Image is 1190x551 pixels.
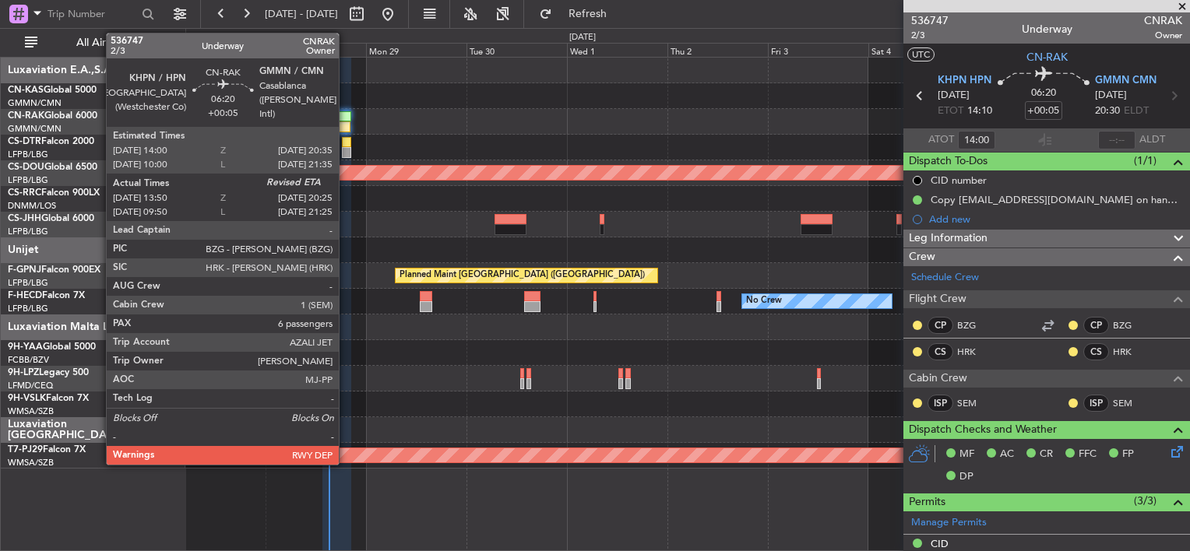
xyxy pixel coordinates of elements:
span: All Aircraft [40,37,164,48]
span: [DATE] [938,88,970,104]
span: CS-JHH [8,214,41,223]
a: LFPB/LBG [8,174,48,186]
span: ATOT [928,132,954,148]
input: --:-- [958,131,995,149]
div: Tue 30 [466,43,567,57]
a: WMSA/SZB [8,457,54,469]
div: ISP [928,395,953,412]
span: 9H-VSLK [8,394,46,403]
div: Add new [929,212,1182,226]
button: All Aircraft [17,30,169,55]
span: (3/3) [1134,493,1157,509]
div: Mon 29 [366,43,466,57]
a: LFMD/CEQ [8,380,53,391]
span: 536747 [911,12,949,29]
span: FP [1122,447,1134,462]
span: CN-RAK [1026,49,1068,65]
a: F-HECDFalcon 7X [8,291,85,300]
div: [DATE] [188,31,215,44]
span: Crew [909,248,935,266]
span: CNRAK [1144,12,1182,29]
span: CN-KAS [8,86,44,95]
span: CS-DTR [8,137,41,146]
span: KHPN HPN [938,73,991,89]
span: F-HECD [8,291,42,300]
span: 2/3 [911,29,949,42]
span: T7-PJ29 [8,445,43,454]
span: AC [1000,447,1014,462]
span: ELDT [1124,104,1149,119]
span: GMMN CMN [1095,73,1157,89]
span: 06:20 [1031,86,1056,101]
span: CS-RRC [8,188,41,198]
div: Thu 2 [667,43,768,57]
div: Planned Maint [GEOGRAPHIC_DATA] ([GEOGRAPHIC_DATA]) [400,264,645,287]
div: CP [928,317,953,334]
button: UTC [907,47,935,61]
div: CP [1083,317,1109,334]
div: Sat 4 [868,43,969,57]
div: Copy [EMAIL_ADDRESS][DOMAIN_NAME] on handling requests [931,193,1182,206]
span: (1/1) [1134,153,1157,169]
span: F-GPNJ [8,265,41,275]
span: Cabin Crew [909,370,967,388]
button: Refresh [532,2,625,26]
a: 9H-VSLKFalcon 7X [8,394,89,403]
div: ISP [1083,395,1109,412]
a: DNMM/LOS [8,200,56,212]
a: GMMN/CMN [8,123,62,135]
a: BZG [957,318,992,332]
span: 9H-LPZ [8,368,39,377]
input: --:-- [1098,131,1135,149]
a: SEM [1113,396,1148,410]
div: CS [1083,343,1109,360]
span: 20:30 [1095,104,1120,119]
div: Fri 3 [768,43,868,57]
a: BZG [1113,318,1148,332]
a: LFPB/LBG [8,149,48,160]
a: T7-PJ29Falcon 7X [8,445,86,454]
div: CID number [931,174,987,187]
span: [DATE] [1095,88,1127,104]
a: CS-DTRFalcon 2000 [8,137,94,146]
a: FCBB/BZV [8,354,49,366]
span: Permits [909,493,945,511]
div: Sun 28 [266,43,366,57]
span: CN-RAK [8,111,44,121]
span: MF [959,447,974,462]
span: ALDT [1139,132,1165,148]
div: [DATE] [569,31,596,44]
a: Manage Permits [911,515,987,531]
span: Dispatch To-Dos [909,153,988,170]
input: Trip Number [48,2,137,26]
a: GMMN/CMN [8,97,62,109]
span: Flight Crew [909,290,966,308]
div: CID [931,537,949,550]
span: Owner [1144,29,1182,42]
a: LFPB/LBG [8,277,48,289]
a: HRK [957,345,992,359]
span: Refresh [555,9,621,19]
a: SEM [957,396,992,410]
div: Underway [1022,21,1072,37]
a: WMSA/SZB [8,405,54,417]
a: CS-DOUGlobal 6500 [8,163,97,172]
a: 9H-YAAGlobal 5000 [8,342,96,352]
span: DP [959,469,973,485]
a: 9H-LPZLegacy 500 [8,368,89,377]
a: LFPB/LBG [8,226,48,237]
div: Wed 1 [567,43,667,57]
span: 14:10 [967,104,992,119]
a: CN-KASGlobal 5000 [8,86,97,95]
span: Leg Information [909,230,988,247]
div: Sat 27 [165,43,266,57]
span: Dispatch Checks and Weather [909,421,1057,439]
div: No Crew [746,290,782,313]
span: CS-DOU [8,163,44,172]
a: Schedule Crew [911,270,979,286]
a: F-GPNJFalcon 900EX [8,265,100,275]
a: CS-RRCFalcon 900LX [8,188,100,198]
span: CR [1040,447,1053,462]
span: [DATE] - [DATE] [265,7,338,21]
a: CS-JHHGlobal 6000 [8,214,94,223]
